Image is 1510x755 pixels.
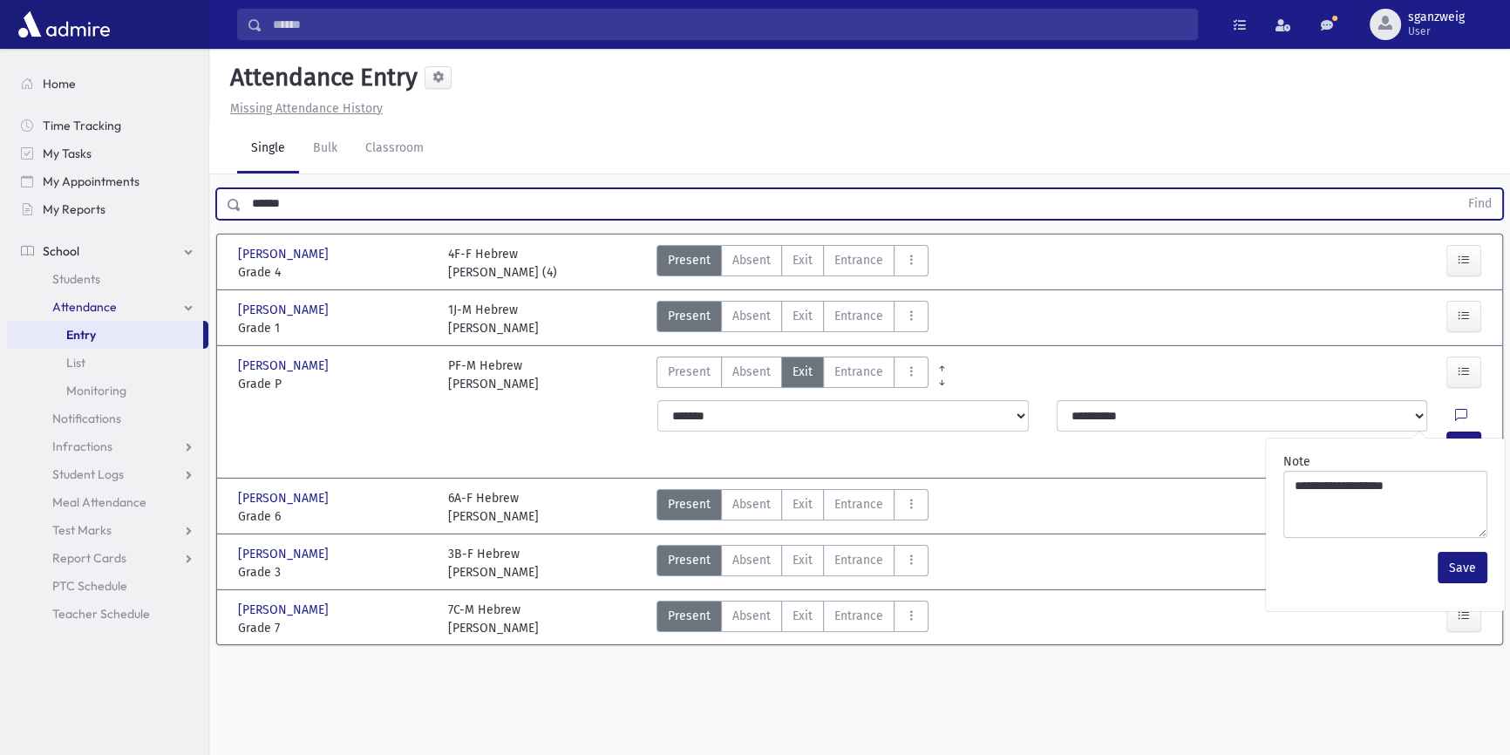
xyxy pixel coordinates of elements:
span: Absent [732,495,771,514]
div: 7C-M Hebrew [PERSON_NAME] [448,601,539,637]
a: My Appointments [7,167,208,195]
a: List [7,349,208,377]
span: Student Logs [52,466,124,482]
span: Grade 7 [238,619,431,637]
a: Students [7,265,208,293]
span: Exit [792,495,813,514]
span: School [43,243,79,259]
span: Present [668,495,711,514]
a: Test Marks [7,516,208,544]
a: Notifications [7,405,208,432]
a: My Tasks [7,139,208,167]
a: Entry [7,321,203,349]
span: Meal Attendance [52,494,146,510]
div: AttTypes [656,545,928,582]
a: PTC Schedule [7,572,208,600]
span: Absent [732,607,771,625]
div: AttTypes [656,245,928,282]
span: Test Marks [52,522,112,538]
span: Absent [732,307,771,325]
span: Entrance [834,551,883,569]
span: Absent [732,551,771,569]
span: [PERSON_NAME] [238,601,332,619]
span: [PERSON_NAME] [238,245,332,263]
a: Student Logs [7,460,208,488]
span: Exit [792,307,813,325]
div: 1J-M Hebrew [PERSON_NAME] [448,301,539,337]
span: Entrance [834,495,883,514]
span: Notifications [52,411,121,426]
span: Grade 6 [238,507,431,526]
span: Present [668,607,711,625]
div: AttTypes [656,357,928,393]
span: Exit [792,551,813,569]
span: Students [52,271,100,287]
u: Missing Attendance History [230,101,383,116]
a: My Reports [7,195,208,223]
span: [PERSON_NAME] [238,545,332,563]
span: Present [668,551,711,569]
a: Meal Attendance [7,488,208,516]
span: Infractions [52,439,112,454]
div: AttTypes [656,301,928,337]
span: Grade 3 [238,563,431,582]
span: Present [668,363,711,381]
button: Find [1458,189,1502,219]
div: AttTypes [656,489,928,526]
div: AttTypes [656,601,928,637]
span: Present [668,307,711,325]
span: Absent [732,251,771,269]
span: Grade 4 [238,263,431,282]
span: Attendance [52,299,117,315]
button: Save [1438,552,1487,583]
span: [PERSON_NAME] [238,301,332,319]
div: PF-M Hebrew [PERSON_NAME] [448,357,539,393]
span: Entrance [834,251,883,269]
span: [PERSON_NAME] [238,357,332,375]
span: Grade 1 [238,319,431,337]
a: Monitoring [7,377,208,405]
div: 4F-F Hebrew [PERSON_NAME] (4) [448,245,557,282]
span: My Reports [43,201,105,217]
a: Home [7,70,208,98]
label: Note [1283,452,1310,471]
a: Missing Attendance History [223,101,383,116]
span: Time Tracking [43,118,121,133]
span: sganzweig [1408,10,1465,24]
span: Grade P [238,375,431,393]
span: Present [668,251,711,269]
span: My Appointments [43,173,139,189]
a: Classroom [351,125,438,173]
a: Single [237,125,299,173]
a: Bulk [299,125,351,173]
span: [PERSON_NAME] [238,489,332,507]
a: Teacher Schedule [7,600,208,628]
a: Time Tracking [7,112,208,139]
span: Entrance [834,307,883,325]
a: Report Cards [7,544,208,572]
span: User [1408,24,1465,38]
span: Entrance [834,363,883,381]
span: List [66,355,85,371]
span: Monitoring [66,383,126,398]
span: My Tasks [43,146,92,161]
span: Teacher Schedule [52,606,150,622]
a: Infractions [7,432,208,460]
span: Exit [792,251,813,269]
span: Exit [792,363,813,381]
span: Entry [66,327,96,343]
span: Home [43,76,76,92]
a: School [7,237,208,265]
span: Absent [732,363,771,381]
span: Entrance [834,607,883,625]
input: Search [262,9,1197,40]
h5: Attendance Entry [223,63,418,92]
span: PTC Schedule [52,578,127,594]
div: 3B-F Hebrew [PERSON_NAME] [448,545,539,582]
img: AdmirePro [14,7,114,42]
span: Report Cards [52,550,126,566]
div: 6A-F Hebrew [PERSON_NAME] [448,489,539,526]
span: Exit [792,607,813,625]
a: Attendance [7,293,208,321]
